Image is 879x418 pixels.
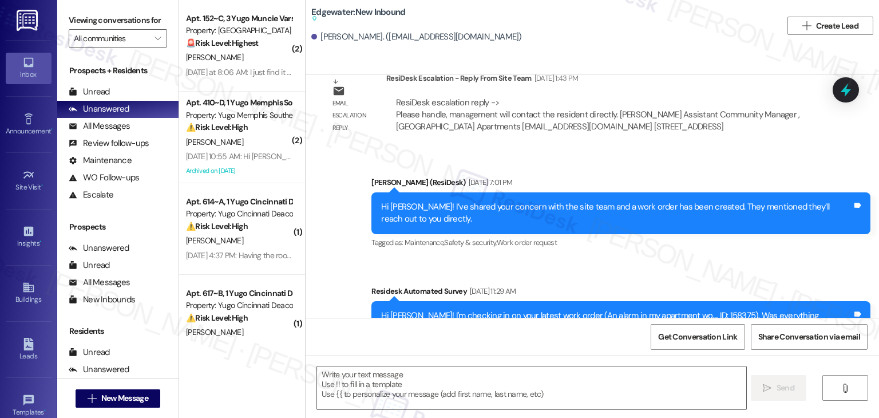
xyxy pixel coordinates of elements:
[186,221,248,231] strong: ⚠️ Risk Level: High
[88,394,96,403] i: 
[186,235,243,246] span: [PERSON_NAME]
[381,201,852,226] div: Hi [PERSON_NAME]! I’ve shared your concern with the site team and a work order has been created. ...
[186,97,292,109] div: Apt. 410~D, 1 Yugo Memphis Southern
[69,189,113,201] div: Escalate
[69,364,129,376] div: Unanswered
[69,155,132,167] div: Maintenance
[69,120,130,132] div: All Messages
[6,165,52,196] a: Site Visit •
[69,103,129,115] div: Unanswered
[658,331,737,343] span: Get Conversation Link
[186,137,243,147] span: [PERSON_NAME]
[185,164,293,178] div: Archived on [DATE]
[386,72,822,88] div: ResiDesk Escalation - Reply From Site Team
[396,97,799,133] div: ResiDesk escalation reply -> Please handle, management will contact the resident directly. [PERSO...
[69,259,110,271] div: Unread
[371,285,870,301] div: Residesk Automated Survey
[186,196,292,208] div: Apt. 614~A, 1 Yugo Cincinnati Deacon
[532,72,579,84] div: [DATE] 1:43 PM
[57,65,179,77] div: Prospects + Residents
[332,97,377,134] div: Email escalation reply
[6,53,52,84] a: Inbox
[497,238,557,247] span: Work order request
[69,172,139,184] div: WO Follow-ups
[751,375,806,401] button: Send
[6,334,52,365] a: Leads
[57,221,179,233] div: Prospects
[6,278,52,309] a: Buildings
[69,86,110,98] div: Unread
[74,29,149,48] input: All communities
[751,324,868,350] button: Share Conversation via email
[17,10,40,31] img: ResiDesk Logo
[758,331,860,343] span: Share Conversation via email
[69,242,129,254] div: Unanswered
[69,346,110,358] div: Unread
[69,277,130,289] div: All Messages
[466,176,513,188] div: [DATE] 7:01 PM
[763,384,771,393] i: 
[57,325,179,337] div: Residents
[405,238,444,247] span: Maintenance ,
[186,151,694,161] div: [DATE] 10:55 AM: Hi [PERSON_NAME], the leasing office hasn't emailed back to me anything. Please ...
[41,182,43,190] span: •
[787,17,873,35] button: Create Lead
[186,38,259,48] strong: 🚨 Risk Level: Highest
[802,21,811,30] i: 
[186,287,292,299] div: Apt. 617~B, 1 Yugo Cincinnati Deacon
[186,122,248,132] strong: ⚠️ Risk Level: High
[777,382,794,394] span: Send
[186,109,292,121] div: Property: Yugo Memphis Southern
[186,13,292,25] div: Apt. 152~C, 3 Yugo Muncie Varsity House
[51,125,53,133] span: •
[816,20,858,32] span: Create Lead
[186,299,292,311] div: Property: Yugo Cincinnati Deacon
[186,52,243,62] span: [PERSON_NAME]
[69,137,149,149] div: Review follow-ups
[186,208,292,220] div: Property: Yugo Cincinnati Deacon
[6,222,52,253] a: Insights •
[186,313,248,323] strong: ⚠️ Risk Level: High
[381,310,852,334] div: Hi [PERSON_NAME]! I'm checking in on your latest work order (An alarm in my apartment wo..., ID: ...
[841,384,849,393] i: 
[371,234,870,251] div: Tagged as:
[44,407,46,415] span: •
[69,11,167,29] label: Viewing conversations for
[69,294,135,306] div: New Inbounds
[155,34,161,43] i: 
[444,238,496,247] span: Safety & security ,
[39,238,41,246] span: •
[371,176,870,192] div: [PERSON_NAME] (ResiDesk)
[186,327,243,337] span: [PERSON_NAME]
[467,285,516,297] div: [DATE] 11:29 AM
[311,6,405,25] b: Edgewater: New Inbound
[76,389,160,408] button: New Message
[651,324,745,350] button: Get Conversation Link
[101,392,148,404] span: New Message
[186,25,292,37] div: Property: [GEOGRAPHIC_DATA]
[311,31,522,43] div: [PERSON_NAME]. ([EMAIL_ADDRESS][DOMAIN_NAME])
